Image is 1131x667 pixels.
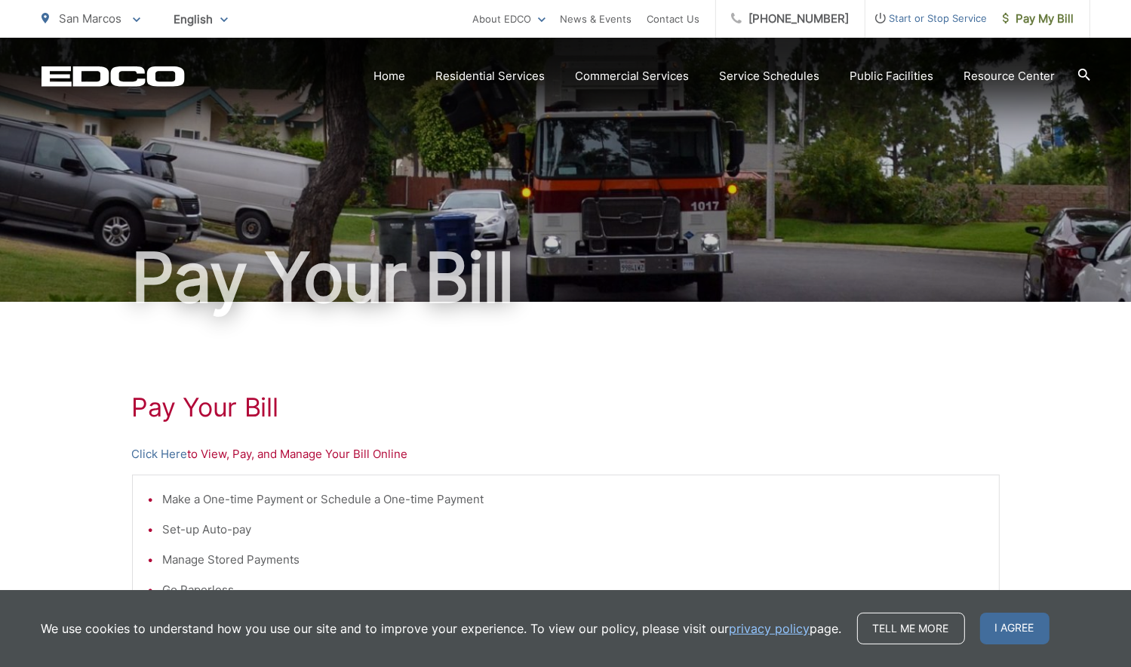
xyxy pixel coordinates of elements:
a: Click Here [132,445,188,463]
li: Go Paperless [163,581,984,599]
h1: Pay Your Bill [132,392,1000,423]
span: English [163,6,239,32]
span: Pay My Bill [1003,10,1074,28]
p: to View, Pay, and Manage Your Bill Online [132,445,1000,463]
li: Make a One-time Payment or Schedule a One-time Payment [163,490,984,509]
h1: Pay Your Bill [41,240,1090,315]
a: EDCD logo. Return to the homepage. [41,66,185,87]
a: privacy policy [730,619,810,638]
span: I agree [980,613,1050,644]
li: Manage Stored Payments [163,551,984,569]
a: Tell me more [857,613,965,644]
a: About EDCO [473,10,546,28]
a: Resource Center [964,67,1056,85]
span: San Marcos [60,11,122,26]
a: Service Schedules [720,67,820,85]
li: Set-up Auto-pay [163,521,984,539]
p: We use cookies to understand how you use our site and to improve your experience. To view our pol... [41,619,842,638]
a: Home [374,67,406,85]
a: Commercial Services [576,67,690,85]
a: News & Events [561,10,632,28]
a: Contact Us [647,10,700,28]
a: Residential Services [436,67,546,85]
a: Public Facilities [850,67,934,85]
